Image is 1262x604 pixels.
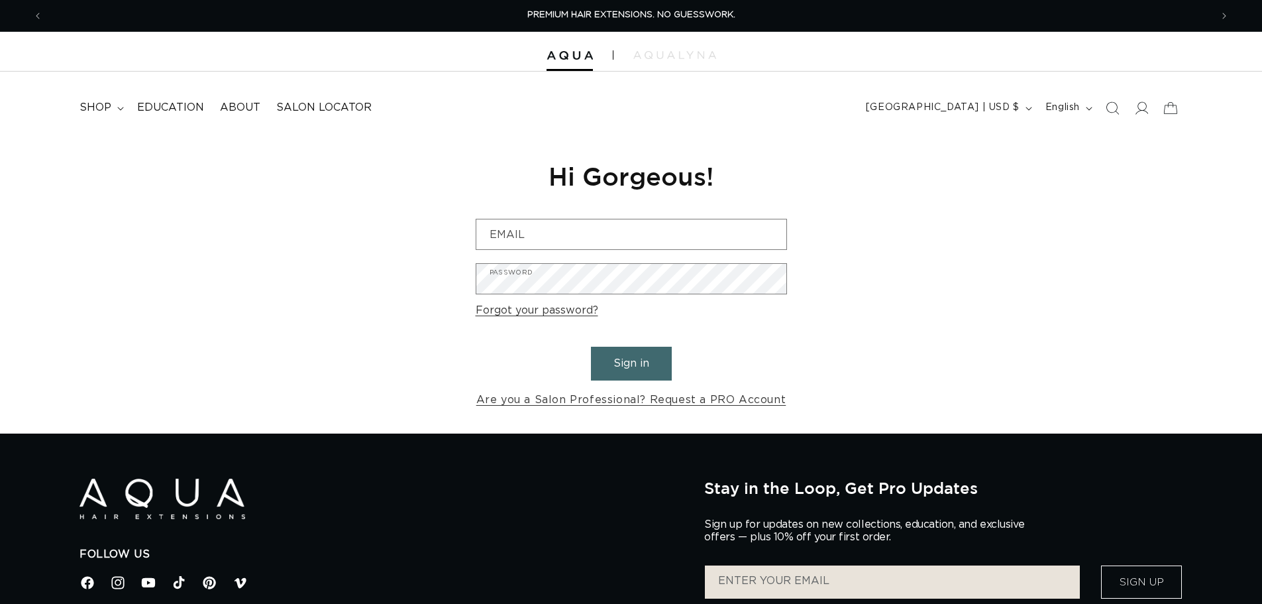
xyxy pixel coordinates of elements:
summary: Search [1098,93,1127,123]
button: English [1037,95,1098,121]
img: Aqua Hair Extensions [547,51,593,60]
summary: shop [72,93,129,123]
button: [GEOGRAPHIC_DATA] | USD $ [858,95,1037,121]
button: Next announcement [1210,3,1239,29]
button: Sign Up [1101,566,1182,599]
input: ENTER YOUR EMAIL [705,566,1080,599]
span: shop [79,101,111,115]
span: PREMIUM HAIR EXTENSIONS. NO GUESSWORK. [527,11,735,19]
span: English [1045,101,1080,115]
span: About [220,101,260,115]
a: Are you a Salon Professional? Request a PRO Account [476,391,786,410]
img: Aqua Hair Extensions [79,479,245,519]
img: aqualyna.com [633,51,716,59]
a: About [212,93,268,123]
h2: Stay in the Loop, Get Pro Updates [704,479,1183,497]
h1: Hi Gorgeous! [476,160,787,192]
span: Salon Locator [276,101,372,115]
span: [GEOGRAPHIC_DATA] | USD $ [866,101,1020,115]
input: Email [476,219,786,249]
span: Education [137,101,204,115]
a: Forgot your password? [476,301,598,320]
button: Previous announcement [23,3,52,29]
h2: Follow Us [79,548,684,562]
a: Salon Locator [268,93,380,123]
p: Sign up for updates on new collections, education, and exclusive offers — plus 10% off your first... [704,518,1035,544]
a: Education [129,93,212,123]
button: Sign in [591,347,672,381]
